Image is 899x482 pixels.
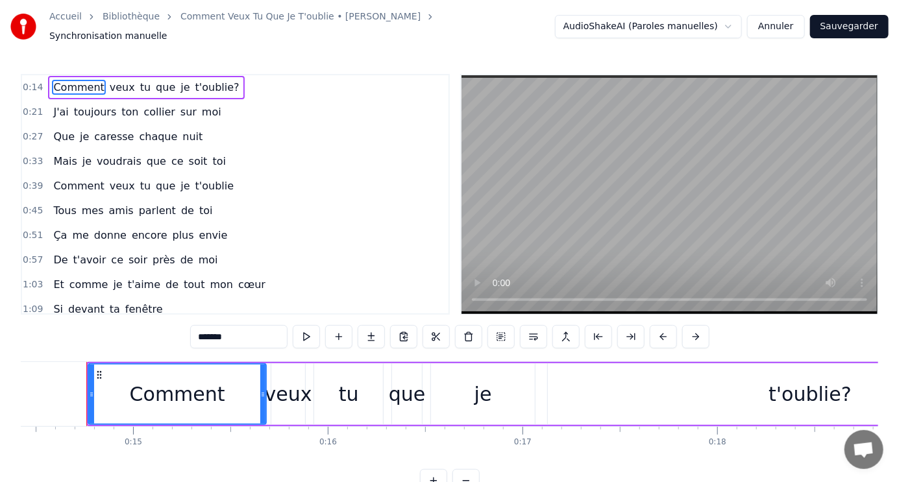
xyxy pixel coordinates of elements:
[339,380,359,409] div: tu
[52,228,68,243] span: Ça
[23,278,43,291] span: 1:03
[52,302,64,317] span: Si
[127,277,162,292] span: t'aime
[143,104,177,119] span: collier
[80,203,105,218] span: mes
[108,302,121,317] span: ta
[188,154,209,169] span: soit
[108,80,136,95] span: veux
[154,178,177,193] span: que
[108,203,135,218] span: amis
[201,104,223,119] span: moi
[138,129,179,144] span: chaque
[145,154,167,169] span: que
[171,228,195,243] span: plus
[179,178,191,193] span: je
[49,10,555,43] nav: breadcrumb
[52,203,77,218] span: Tous
[198,228,229,243] span: envie
[112,277,123,292] span: je
[108,178,136,193] span: veux
[211,154,227,169] span: toi
[709,437,726,448] div: 0:18
[747,15,804,38] button: Annuler
[179,80,191,95] span: je
[71,228,90,243] span: me
[810,15,889,38] button: Sauvegarder
[130,228,169,243] span: encore
[139,178,152,193] span: tu
[179,252,195,267] span: de
[198,203,214,218] span: toi
[52,80,105,95] span: Comment
[103,10,160,23] a: Bibliothèque
[52,277,65,292] span: Et
[67,302,106,317] span: devant
[154,80,177,95] span: que
[164,277,180,292] span: de
[237,277,267,292] span: cœur
[125,437,142,448] div: 0:15
[389,380,426,409] div: que
[93,129,135,144] span: caresse
[130,380,225,409] div: Comment
[10,14,36,40] img: youka
[23,303,43,316] span: 1:09
[180,203,195,218] span: de
[179,104,198,119] span: sur
[23,81,43,94] span: 0:14
[194,178,236,193] span: t'oublie
[52,129,76,144] span: Que
[23,155,43,168] span: 0:33
[110,252,125,267] span: ce
[474,380,492,409] div: je
[120,104,140,119] span: ton
[265,380,312,409] div: veux
[23,106,43,119] span: 0:21
[95,154,143,169] span: voudrais
[319,437,337,448] div: 0:16
[170,154,185,169] span: ce
[73,104,118,119] span: toujours
[72,252,108,267] span: t'avoir
[124,302,164,317] span: fenêtre
[181,129,204,144] span: nuit
[769,380,851,409] div: t'oublie?
[49,10,82,23] a: Accueil
[151,252,177,267] span: près
[23,254,43,267] span: 0:57
[138,203,177,218] span: parlent
[81,154,93,169] span: je
[52,104,69,119] span: J'ai
[52,178,105,193] span: Comment
[52,252,69,267] span: De
[49,30,167,43] span: Synchronisation manuelle
[844,430,883,469] div: Ouvrir le chat
[52,154,78,169] span: Mais
[209,277,235,292] span: mon
[79,129,90,144] span: je
[23,229,43,242] span: 0:51
[127,252,149,267] span: soir
[23,130,43,143] span: 0:27
[139,80,152,95] span: tu
[194,80,241,95] span: t'oublie?
[23,204,43,217] span: 0:45
[23,180,43,193] span: 0:39
[93,228,128,243] span: donne
[180,10,421,23] a: Comment Veux Tu Que Je T'oublie • [PERSON_NAME]
[197,252,219,267] span: moi
[514,437,532,448] div: 0:17
[182,277,206,292] span: tout
[68,277,110,292] span: comme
